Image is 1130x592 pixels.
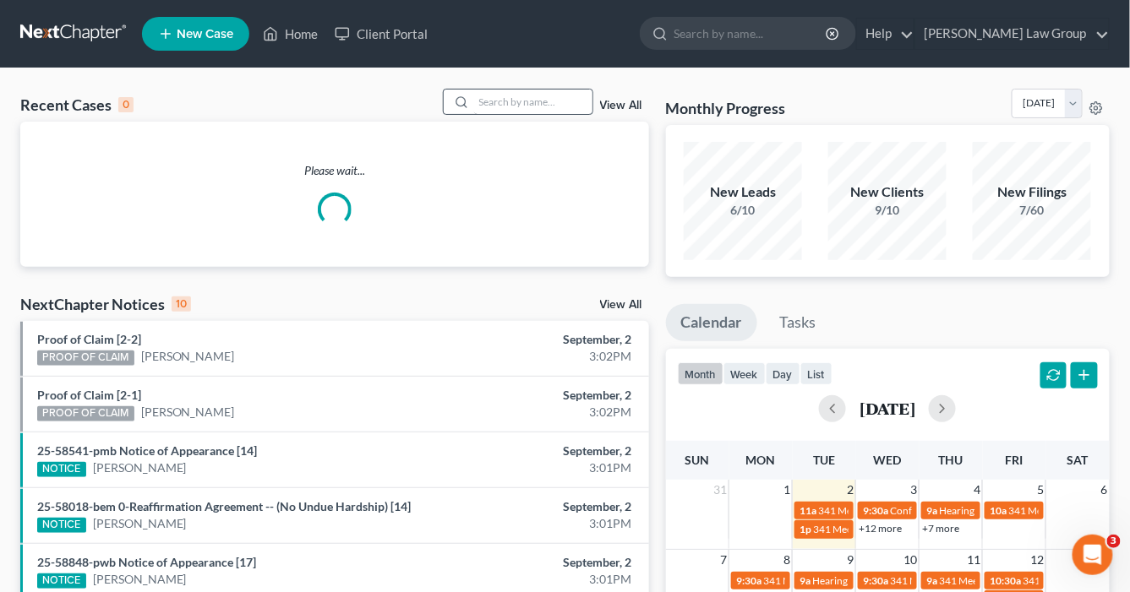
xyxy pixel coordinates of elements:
a: [PERSON_NAME] Law Group [915,19,1109,49]
span: New Case [177,28,233,41]
span: 341 Meeting for [PERSON_NAME] [813,523,965,535]
div: 3:02PM [445,348,631,365]
span: 8 [782,550,792,570]
span: Fri [1006,453,1024,467]
a: [PERSON_NAME] [93,571,187,588]
span: 11 [965,550,982,570]
span: Sun [685,453,710,467]
div: NOTICE [37,462,86,477]
h2: [DATE] [860,399,915,417]
button: month [678,362,723,385]
span: 341 Meeting for [PERSON_NAME] [890,574,1042,587]
div: 3:01PM [445,515,631,532]
div: September, 2 [445,498,631,515]
div: September, 2 [445,331,631,348]
a: [PERSON_NAME] [141,348,235,365]
a: Proof of Claim [2-2] [37,332,141,346]
div: 10 [172,296,191,312]
span: 5 [1035,480,1045,500]
a: View All [600,100,642,111]
a: Help [857,19,914,49]
p: Please wait... [20,162,649,179]
iframe: Intercom live chat [1073,535,1113,575]
div: NextChapter Notices [20,294,191,314]
span: 10:30a [990,574,1021,587]
input: Search by name... [474,90,592,114]
a: +12 more [859,522,902,535]
span: 3 [1107,535,1121,548]
span: 7 [718,550,729,570]
a: Calendar [666,304,757,341]
a: +7 more [922,522,959,535]
span: 9a [926,574,937,587]
div: PROOF OF CLAIM [37,406,134,421]
div: September, 2 [445,443,631,459]
span: 4 [972,480,982,500]
span: 10 [902,550,919,570]
a: View All [600,299,642,311]
span: 341 Meeting for [PERSON_NAME] & [PERSON_NAME] [763,574,1005,587]
span: 9:30a [863,574,888,587]
a: Proof of Claim [2-1] [37,388,141,402]
div: New Clients [828,182,947,202]
a: [PERSON_NAME] [141,404,235,421]
a: [PERSON_NAME] [93,515,187,532]
div: New Filings [973,182,1091,202]
span: 9a [926,504,937,517]
span: Wed [874,453,902,467]
span: Confirmation Hearing for [PERSON_NAME] [890,504,1084,517]
span: 1 [782,480,792,500]
div: 9/10 [828,202,947,219]
span: Tue [813,453,835,467]
input: Search by name... [674,18,828,49]
div: 3:01PM [445,459,631,476]
span: 12 [1029,550,1045,570]
div: 0 [118,97,134,112]
div: 7/60 [973,202,1091,219]
a: [PERSON_NAME] [93,459,187,476]
div: 3:01PM [445,571,631,588]
a: Home [254,19,326,49]
div: 3:02PM [445,404,631,421]
a: Client Portal [326,19,436,49]
a: Tasks [765,304,832,341]
div: New Leads [684,182,802,202]
span: Sat [1067,453,1089,467]
span: 1p [800,523,811,535]
span: 31 [712,480,729,500]
span: Thu [939,453,964,467]
span: 11a [800,504,816,517]
span: 9:30a [863,504,888,517]
div: PROOF OF CLAIM [37,350,134,366]
span: 2 [845,480,855,500]
span: 9 [845,550,855,570]
span: 341 Meeting for [PERSON_NAME] [818,504,970,517]
span: Hearing for [PERSON_NAME] [812,574,944,587]
div: NOTICE [37,573,86,589]
span: 6 [1100,480,1110,500]
button: week [723,362,766,385]
h3: Monthly Progress [666,98,786,118]
div: NOTICE [37,518,86,533]
div: September, 2 [445,387,631,404]
a: 25-58541-pmb Notice of Appearance [14] [37,443,257,458]
span: 3 [909,480,919,500]
span: Mon [746,453,776,467]
span: 10a [990,504,1007,517]
span: 9a [800,574,811,587]
div: 6/10 [684,202,802,219]
button: day [766,362,800,385]
a: 25-58018-bem 0-Reaffirmation Agreement -- (No Undue Hardship) [14] [37,499,411,513]
button: list [800,362,832,385]
span: 9:30a [736,574,762,587]
div: September, 2 [445,554,631,571]
a: 25-58848-pwb Notice of Appearance [17] [37,555,256,569]
span: 341 Meeting for [PERSON_NAME] [939,574,1091,587]
div: Recent Cases [20,95,134,115]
